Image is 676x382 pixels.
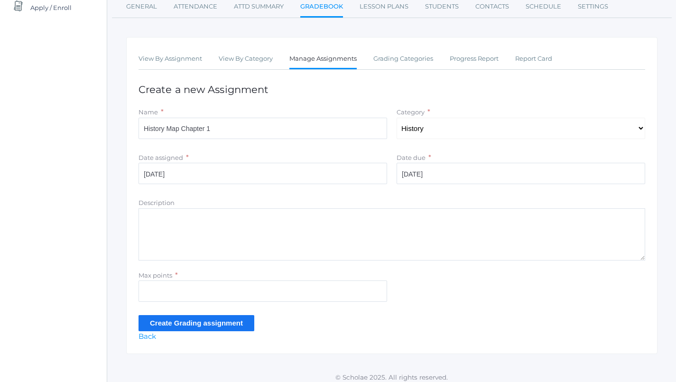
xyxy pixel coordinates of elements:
label: Max points [139,271,172,279]
a: Grading Categories [373,49,433,68]
a: Manage Assignments [289,49,357,70]
label: Description [139,199,175,206]
label: Date assigned [139,154,183,161]
input: Create Grading assignment [139,315,254,331]
a: Progress Report [450,49,499,68]
p: © Scholae 2025. All rights reserved. [107,373,676,382]
a: View By Category [219,49,273,68]
label: Date due [397,154,426,161]
h1: Create a new Assignment [139,84,645,95]
label: Category [397,108,425,116]
a: Back [139,332,156,341]
a: View By Assignment [139,49,202,68]
a: Report Card [515,49,552,68]
label: Name [139,108,158,116]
